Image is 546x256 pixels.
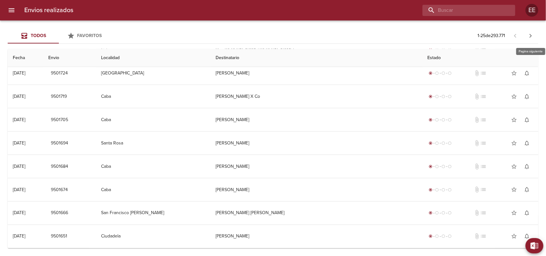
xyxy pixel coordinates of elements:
[520,90,533,103] button: Activar notificaciones
[429,141,433,145] span: radio_button_checked
[474,117,480,123] span: No tiene documentos adjuntos
[48,137,71,149] button: 9501694
[13,140,25,146] div: [DATE]
[524,70,530,76] span: notifications_none
[448,188,452,192] span: radio_button_unchecked
[448,141,452,145] span: radio_button_unchecked
[520,160,533,173] button: Activar notificaciones
[429,188,433,192] span: radio_button_checked
[480,70,487,76] span: No tiene pedido asociado
[48,161,71,173] button: 9501684
[511,70,517,76] span: star_border
[429,235,433,238] span: radio_button_checked
[51,163,68,171] span: 9501684
[210,62,423,85] td: [PERSON_NAME]
[435,211,439,215] span: radio_button_unchecked
[96,225,210,248] td: Ciudadela
[77,33,102,38] span: Favoritos
[480,93,487,100] span: No tiene pedido asociado
[435,235,439,238] span: radio_button_unchecked
[442,235,446,238] span: radio_button_unchecked
[48,184,70,196] button: 9501674
[435,141,439,145] span: radio_button_unchecked
[511,187,517,193] span: star_border
[96,132,210,155] td: Santa Rosa
[435,71,439,75] span: radio_button_unchecked
[508,183,520,196] button: Agregar a favoritos
[480,210,487,216] span: No tiene pedido asociado
[13,187,25,192] div: [DATE]
[13,94,25,99] div: [DATE]
[526,4,538,17] div: Abrir información de usuario
[428,210,453,216] div: Generado
[429,95,433,98] span: radio_button_checked
[448,235,452,238] span: radio_button_unchecked
[435,95,439,98] span: radio_button_unchecked
[429,118,433,122] span: radio_button_checked
[8,28,110,43] div: Tabs Envios
[442,95,446,98] span: radio_button_unchecked
[524,140,530,146] span: notifications_none
[429,71,433,75] span: radio_button_checked
[474,93,480,100] span: No tiene documentos adjuntos
[474,233,480,240] span: No tiene documentos adjuntos
[480,117,487,123] span: No tiene pedido asociado
[524,210,530,216] span: notifications_none
[511,93,517,100] span: star_border
[24,5,73,15] h6: Envios realizados
[429,165,433,168] span: radio_button_checked
[520,113,533,126] button: Activar notificaciones
[13,210,25,216] div: [DATE]
[448,118,452,122] span: radio_button_unchecked
[511,117,517,123] span: star_border
[13,164,25,169] div: [DATE]
[8,49,43,67] th: Fecha
[96,178,210,201] td: Caba
[511,140,517,146] span: star_border
[51,209,68,217] span: 9501666
[480,233,487,240] span: No tiene pedido asociado
[51,186,68,194] span: 9501674
[524,233,530,240] span: notifications_none
[474,187,480,193] span: No tiene documentos adjuntos
[511,233,517,240] span: star_border
[435,165,439,168] span: radio_button_unchecked
[508,32,523,39] span: Pagina anterior
[210,225,423,248] td: [PERSON_NAME]
[51,233,67,241] span: 9501651
[210,108,423,131] td: [PERSON_NAME]
[96,155,210,178] td: Caba
[526,238,543,253] button: Exportar Excel
[96,85,210,108] td: Caba
[428,70,453,76] div: Generado
[448,211,452,215] span: radio_button_unchecked
[48,114,71,126] button: 9501705
[96,202,210,225] td: San Francisco [PERSON_NAME]
[428,140,453,146] div: Generado
[508,67,520,80] button: Agregar a favoritos
[524,163,530,170] span: notifications_none
[31,33,46,38] span: Todos
[43,49,96,67] th: Envio
[48,207,71,219] button: 9501666
[13,70,25,76] div: [DATE]
[474,210,480,216] span: No tiene documentos adjuntos
[429,211,433,215] span: radio_button_checked
[442,165,446,168] span: radio_button_unchecked
[508,137,520,150] button: Agregar a favoritos
[478,33,505,39] p: 1 - 25 de 293.771
[508,113,520,126] button: Agregar a favoritos
[428,163,453,170] div: Generado
[423,49,538,67] th: Estado
[508,230,520,243] button: Agregar a favoritos
[48,231,70,243] button: 9501651
[442,71,446,75] span: radio_button_unchecked
[442,188,446,192] span: radio_button_unchecked
[520,207,533,220] button: Activar notificaciones
[51,69,68,77] span: 9501724
[51,116,68,124] span: 9501705
[13,117,25,122] div: [DATE]
[96,49,210,67] th: Localidad
[520,183,533,196] button: Activar notificaciones
[526,4,538,17] div: EE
